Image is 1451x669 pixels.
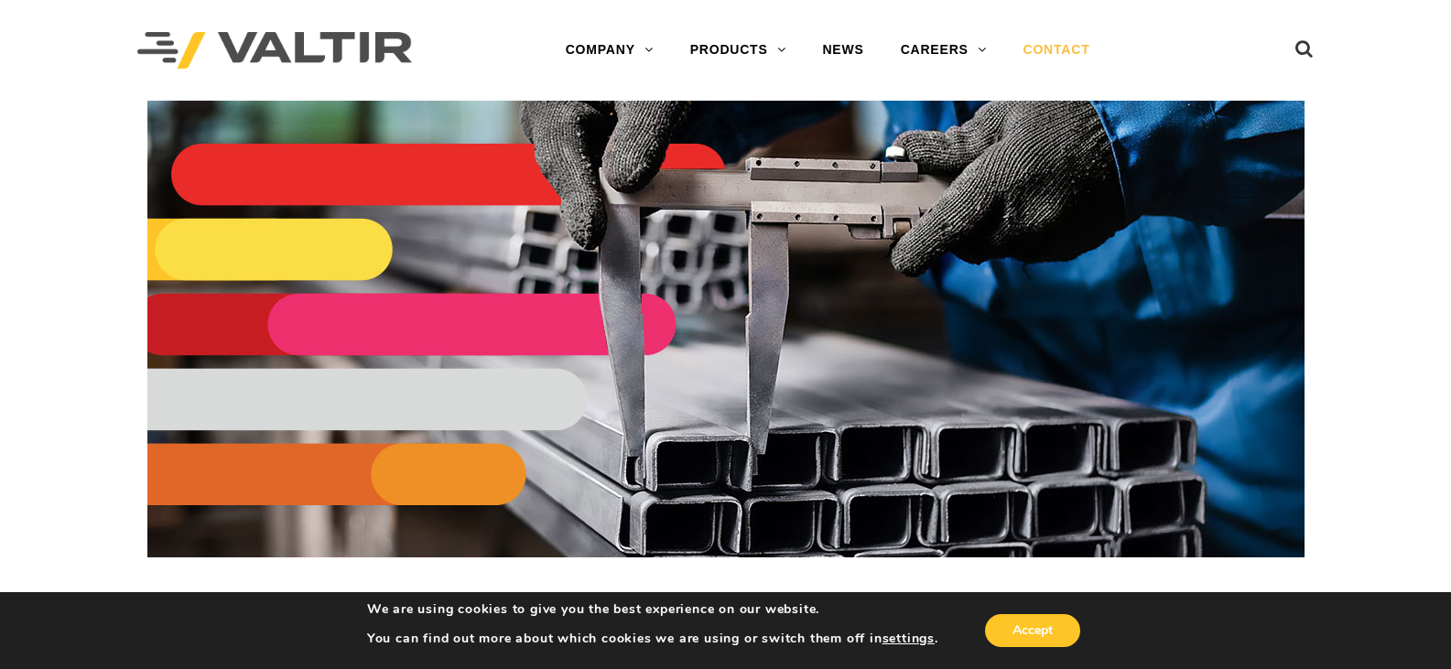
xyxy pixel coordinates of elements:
button: settings [883,631,935,647]
a: CAREERS [883,32,1005,69]
p: We are using cookies to give you the best experience on our website. [367,601,938,618]
a: NEWS [804,32,882,69]
p: You can find out more about which cookies we are using or switch them off in . [367,631,938,647]
img: Valtir [137,32,412,70]
a: CONTACT [1005,32,1109,69]
a: PRODUCTS [672,32,805,69]
a: COMPANY [547,32,672,69]
img: Header_VALUES [147,101,1305,557]
button: Accept [985,614,1080,647]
